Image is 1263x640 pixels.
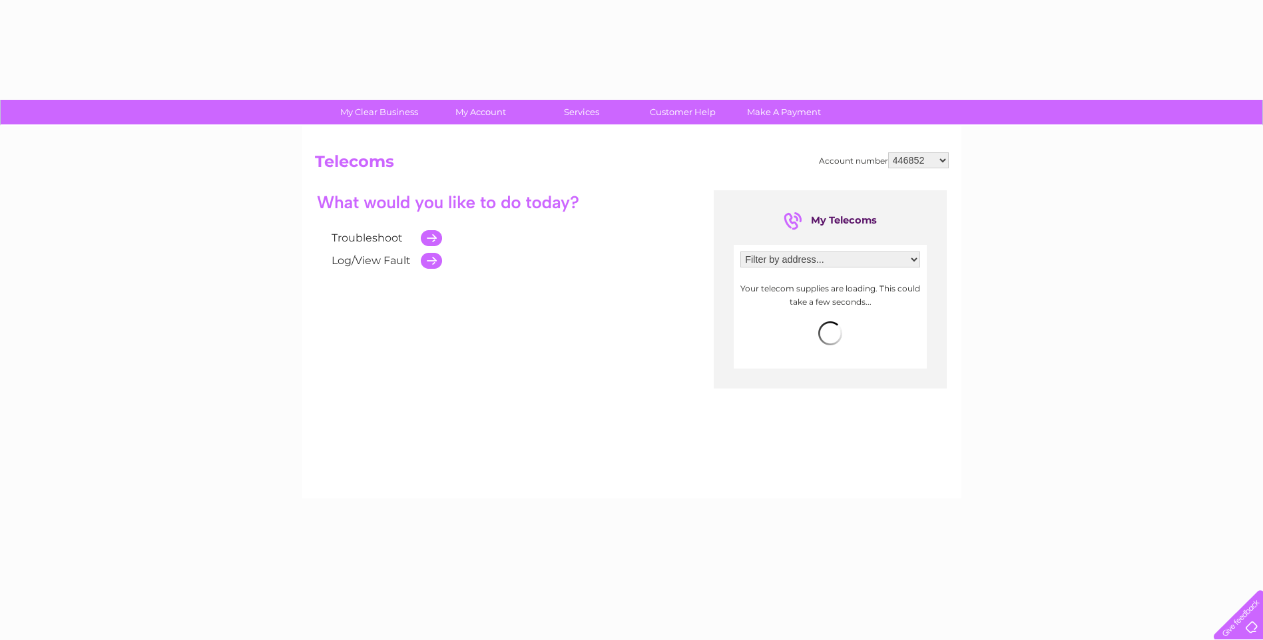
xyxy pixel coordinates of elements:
[729,100,839,124] a: Make A Payment
[324,100,434,124] a: My Clear Business
[332,232,403,244] a: Troubleshoot
[315,152,949,178] h2: Telecoms
[425,100,535,124] a: My Account
[819,152,949,168] div: Account number
[740,282,920,307] p: Your telecom supplies are loading. This could take a few seconds...
[527,100,636,124] a: Services
[628,100,738,124] a: Customer Help
[784,210,877,232] div: My Telecoms
[818,321,842,345] img: loading
[332,254,411,267] a: Log/View Fault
